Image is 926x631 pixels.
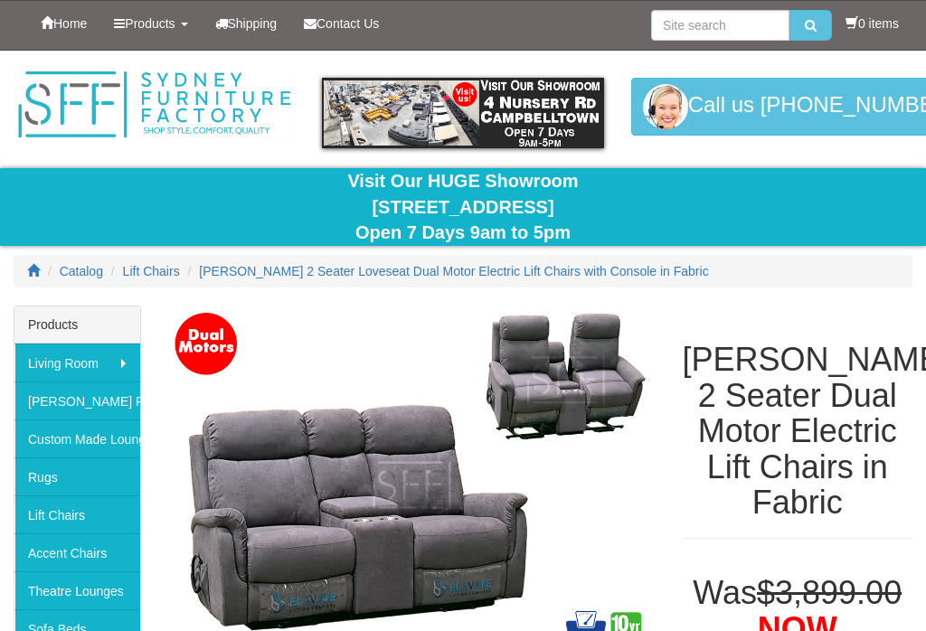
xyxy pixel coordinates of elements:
[757,574,902,611] del: $3,899.00
[14,306,140,344] div: Products
[14,69,295,141] img: Sydney Furniture Factory
[14,419,140,457] a: Custom Made Lounges
[14,457,140,495] a: Rugs
[14,571,140,609] a: Theatre Lounges
[199,264,708,278] a: [PERSON_NAME] 2 Seater Loveseat Dual Motor Electric Lift Chairs with Console in Fabric
[100,1,201,46] a: Products
[60,264,103,278] a: Catalog
[14,495,140,533] a: Lift Chairs
[322,78,603,148] img: showroom.gif
[27,1,100,46] a: Home
[53,16,87,31] span: Home
[14,533,140,571] a: Accent Chairs
[317,16,379,31] span: Contact Us
[14,344,140,381] a: Living Room
[846,14,899,33] li: 0 items
[202,1,291,46] a: Shipping
[125,16,175,31] span: Products
[123,264,180,278] a: Lift Chairs
[14,381,140,419] a: [PERSON_NAME] Furniture
[228,16,278,31] span: Shipping
[651,10,789,41] input: Site search
[683,342,912,521] h1: [PERSON_NAME] 2 Seater Dual Motor Electric Lift Chairs in Fabric
[290,1,392,46] a: Contact Us
[14,168,912,246] div: Visit Our HUGE Showroom [STREET_ADDRESS] Open 7 Days 9am to 5pm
